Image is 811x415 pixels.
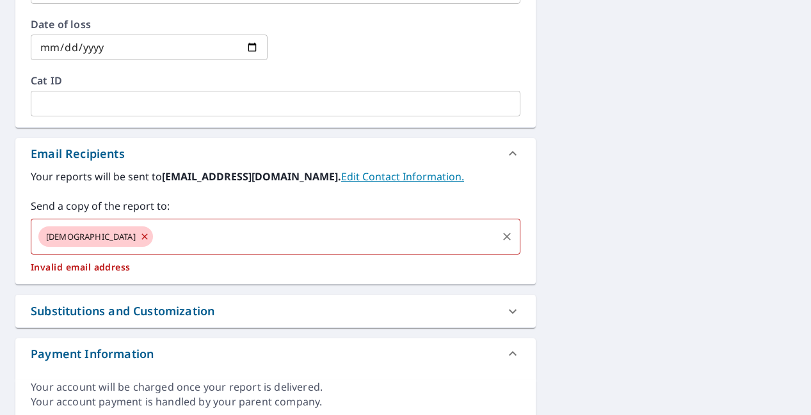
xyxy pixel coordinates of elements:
[498,228,516,246] button: Clear
[31,345,154,363] div: Payment Information
[31,302,214,320] div: Substitutions and Customization
[15,338,536,369] div: Payment Information
[31,169,520,184] label: Your reports will be sent to
[31,145,125,162] div: Email Recipients
[31,395,520,409] div: Your account payment is handled by your parent company.
[31,380,520,395] div: Your account will be charged once your report is delivered.
[38,231,143,243] span: [DEMOGRAPHIC_DATA]
[31,19,268,29] label: Date of loss
[31,262,520,273] p: Invalid email address
[15,138,536,169] div: Email Recipients
[38,226,153,247] div: [DEMOGRAPHIC_DATA]
[31,75,520,86] label: Cat ID
[341,169,464,184] a: EditContactInfo
[31,198,520,214] label: Send a copy of the report to:
[15,295,536,327] div: Substitutions and Customization
[162,169,341,184] b: [EMAIL_ADDRESS][DOMAIN_NAME].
